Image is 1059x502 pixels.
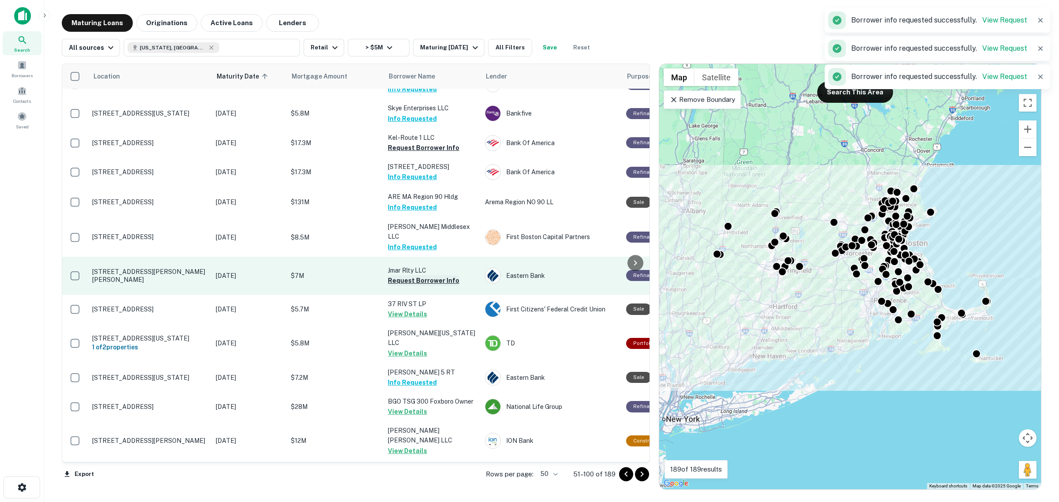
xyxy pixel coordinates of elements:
[388,84,437,94] button: Info Requested
[388,367,476,377] p: [PERSON_NAME] 5 RT
[626,435,672,446] div: This loan purpose was for construction
[851,15,1027,26] p: Borrower info requested successfully.
[92,403,207,411] p: [STREET_ADDRESS]
[1026,483,1038,488] a: Terms (opens in new tab)
[485,135,617,151] div: Bank Of America
[485,336,500,351] img: picture
[626,401,666,412] div: This loan purpose was for refinancing
[217,71,270,82] span: Maturity Date
[291,109,379,118] p: $5.8M
[291,402,379,412] p: $28M
[388,397,476,406] p: BGO TSG 300 Foxboro Owner
[626,108,666,119] div: This loan purpose was for refinancing
[485,370,500,385] img: picture
[388,309,427,319] button: View Details
[485,301,617,317] div: First Citizens'​ Federal Credit Union
[485,399,617,415] div: National Life Group
[266,14,319,32] button: Lenders
[973,483,1021,488] span: Map data ©2025 Google
[388,242,437,252] button: Info Requested
[93,71,120,82] span: Location
[626,232,666,243] div: This loan purpose was for refinancing
[291,338,379,348] p: $5.8M
[216,109,282,118] p: [DATE]
[485,268,617,284] div: Eastern Bank
[659,64,1041,489] div: 0 0
[388,377,437,388] button: Info Requested
[485,230,500,245] img: picture
[485,105,617,121] div: Bankfive
[92,334,207,342] p: [STREET_ADDRESS][US_STATE]
[486,71,507,82] span: Lender
[140,44,206,52] span: [US_STATE], [GEOGRAPHIC_DATA]
[3,82,41,106] div: Contacts
[62,39,120,56] button: All sources
[216,271,282,281] p: [DATE]
[817,82,893,103] button: Search This Area
[291,232,379,242] p: $8.5M
[485,335,617,351] div: TD
[124,39,300,56] button: [US_STATE], [GEOGRAPHIC_DATA]
[216,402,282,412] p: [DATE]
[388,192,476,202] p: ARE MA Region 90 Hldg
[486,469,533,480] p: Rows per page:
[92,109,207,117] p: [STREET_ADDRESS][US_STATE]
[485,433,617,449] div: ION Bank
[388,162,476,172] p: [STREET_ADDRESS]
[661,478,691,489] img: Google
[88,64,211,89] th: Location
[62,468,96,481] button: Export
[982,72,1027,81] a: View Request
[291,271,379,281] p: $7M
[291,304,379,314] p: $5.7M
[216,338,282,348] p: [DATE]
[635,467,649,481] button: Go to next page
[388,222,476,241] p: [PERSON_NAME] Middlesex LLC
[661,478,691,489] a: Open this area in Google Maps (opens a new window)
[485,135,500,150] img: picture
[3,31,41,55] a: Search
[16,123,29,130] span: Saved
[388,172,437,182] button: Info Requested
[851,43,1027,54] p: Borrower info requested successfully.
[982,44,1027,52] a: View Request
[485,106,500,121] img: picture
[211,64,286,89] th: Maturity Date
[626,137,666,148] div: This loan purpose was for refinancing
[626,197,651,208] div: Sale
[929,483,967,489] button: Keyboard shortcuts
[485,229,617,245] div: First Boston Capital Partners
[626,270,666,281] div: This loan purpose was for refinancing
[485,197,617,207] p: Arema Region NO 90 LL
[216,304,282,314] p: [DATE]
[92,374,207,382] p: [STREET_ADDRESS][US_STATE]
[11,72,33,79] span: Borrowers
[3,108,41,132] a: Saved
[1019,139,1036,156] button: Zoom out
[291,436,379,446] p: $12M
[485,399,500,414] img: picture
[388,426,476,445] p: [PERSON_NAME] [PERSON_NAME] LLC
[92,139,207,147] p: [STREET_ADDRESS]
[695,68,738,86] button: Show satellite imagery
[536,39,564,56] button: Save your search to get updates of matches that match your search criteria.
[291,373,379,382] p: $7.2M
[136,14,197,32] button: Originations
[216,197,282,207] p: [DATE]
[485,302,500,317] img: picture
[485,164,617,180] div: Bank Of America
[92,268,207,284] p: [STREET_ADDRESS][PERSON_NAME][PERSON_NAME]
[626,338,661,349] div: This is a portfolio loan with 2 properties
[388,446,427,456] button: View Details
[388,406,427,417] button: View Details
[383,64,481,89] th: Borrower Name
[291,197,379,207] p: $131M
[982,16,1027,24] a: View Request
[14,46,30,53] span: Search
[291,138,379,148] p: $17.3M
[92,233,207,241] p: [STREET_ADDRESS]
[201,14,263,32] button: Active Loans
[13,97,31,105] span: Contacts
